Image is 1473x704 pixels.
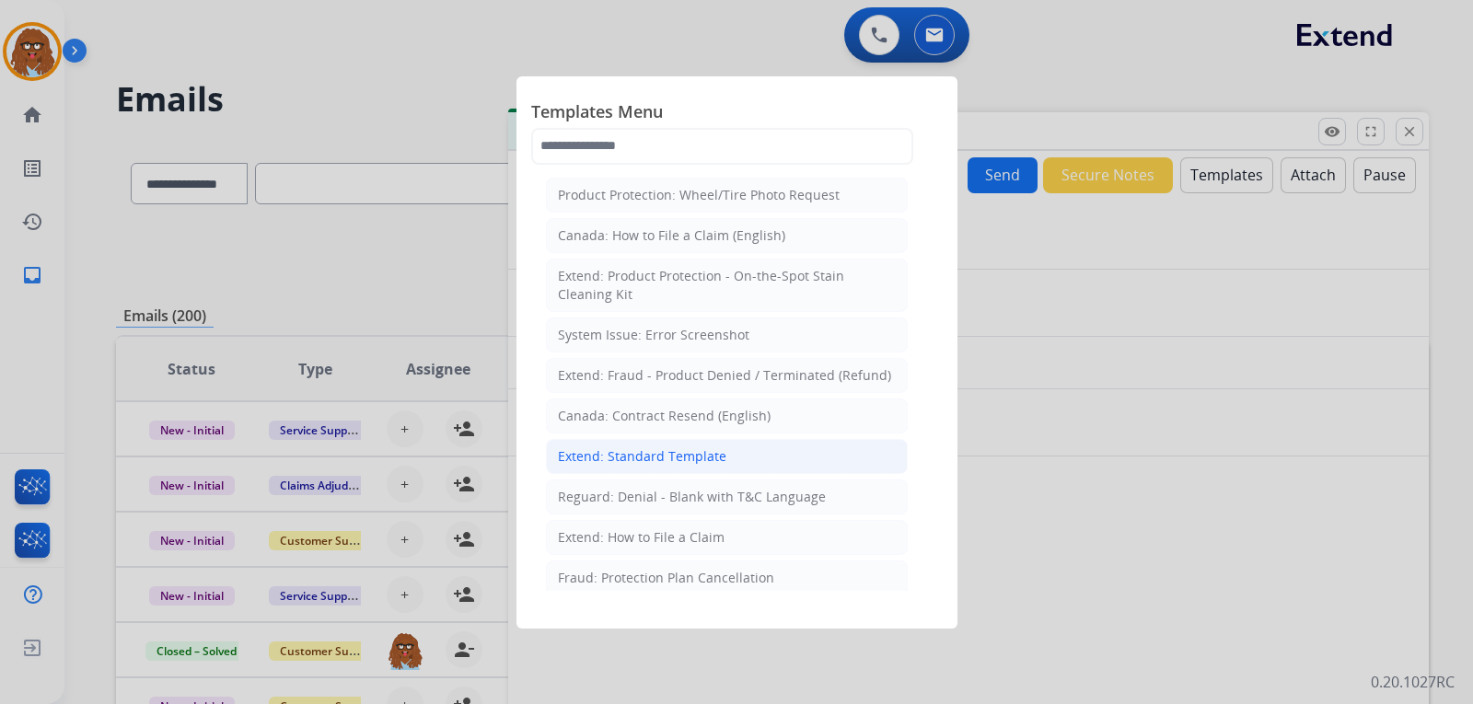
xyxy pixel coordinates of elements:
[558,186,840,204] div: Product Protection: Wheel/Tire Photo Request
[558,267,896,304] div: Extend: Product Protection - On-the-Spot Stain Cleaning Kit
[558,528,725,547] div: Extend: How to File a Claim
[558,407,771,425] div: Canada: Contract Resend (English)
[558,226,785,245] div: Canada: How to File a Claim (English)
[558,326,749,344] div: System Issue: Error Screenshot
[558,488,826,506] div: Reguard: Denial - Blank with T&C Language
[558,366,891,385] div: Extend: Fraud - Product Denied / Terminated (Refund)
[558,569,774,587] div: Fraud: Protection Plan Cancellation
[531,98,943,128] span: Templates Menu
[558,447,726,466] div: Extend: Standard Template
